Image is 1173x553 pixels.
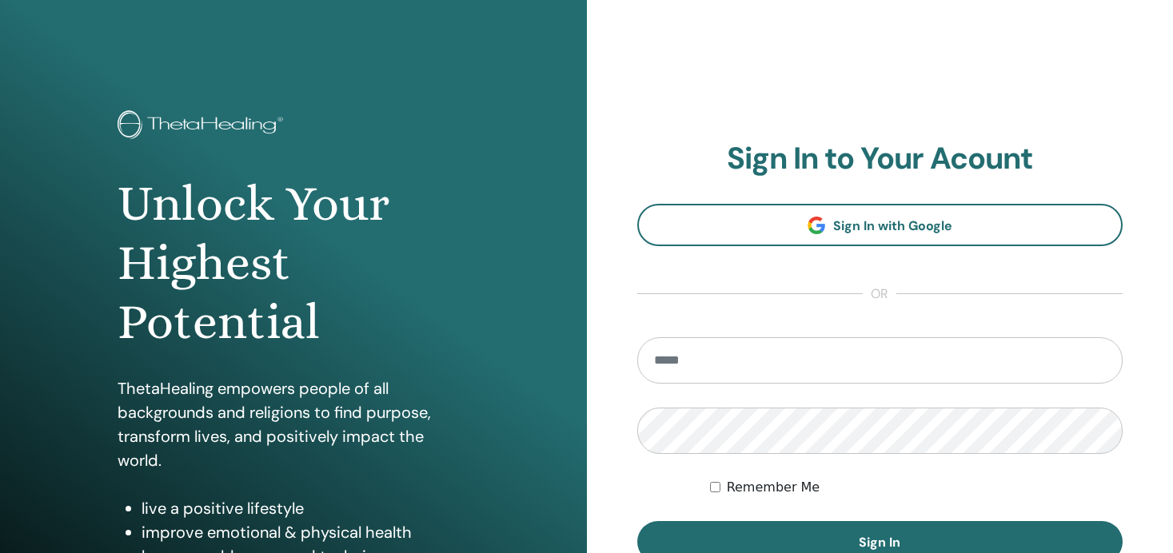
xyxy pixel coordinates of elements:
[637,141,1123,177] h2: Sign In to Your Acount
[710,478,1123,497] div: Keep me authenticated indefinitely or until I manually logout
[118,174,469,352] h1: Unlock Your Highest Potential
[727,478,820,497] label: Remember Me
[142,520,469,544] li: improve emotional & physical health
[118,376,469,472] p: ThetaHealing empowers people of all backgrounds and religions to find purpose, transform lives, a...
[833,217,952,234] span: Sign In with Google
[637,204,1123,246] a: Sign In with Google
[863,284,896,304] span: or
[859,534,900,551] span: Sign In
[142,496,469,520] li: live a positive lifestyle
